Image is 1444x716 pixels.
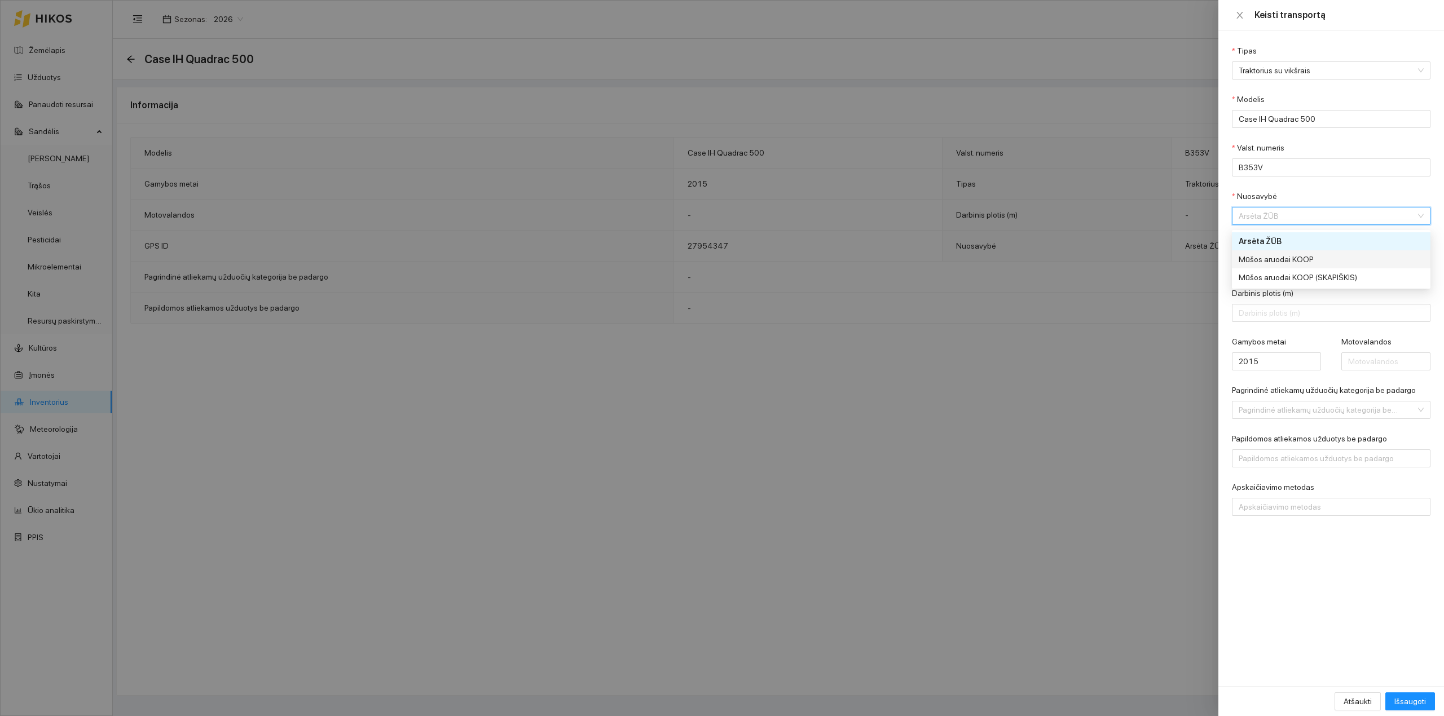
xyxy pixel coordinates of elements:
label: Nuosavybė [1232,191,1277,202]
div: Mūšos aruodai KOOP (SKAPIŠKIS) [1239,271,1408,284]
label: Motovalandos [1341,336,1392,348]
input: Motovalandos [1341,352,1430,370]
label: Apskaičiavimo metodas [1232,481,1314,493]
span: Atšaukti [1344,695,1372,708]
button: Išsaugoti [1385,692,1435,710]
span: Arsėta ŽŪB [1239,207,1408,224]
label: Gamybos metai [1232,336,1286,348]
span: close [1235,11,1244,20]
button: Close [1232,10,1248,21]
label: Pagrindinė atliekamų užduočių kategorija be padargo [1232,384,1416,396]
div: Mūšos aruodai KOOP [1239,253,1408,266]
label: Darbinis plotis (m) [1232,288,1293,299]
div: Arsėta ŽŪB [1232,232,1430,250]
label: Tipas [1232,45,1257,57]
input: Modelis [1232,110,1430,128]
label: Papildomos atliekamos užduotys be padargo [1232,433,1387,445]
input: Gamybos metai [1232,352,1321,370]
div: Mūšos aruodai KOOP (SKAPIŠKIS) [1232,268,1430,286]
input: Pagrindinė atliekamų užduočių kategorija be padargo [1239,401,1416,418]
button: Atšaukti [1335,692,1381,710]
input: Darbinis plotis (m) [1232,304,1430,322]
div: Keisti transportą [1254,9,1430,21]
input: Valst. numeris [1232,158,1430,176]
div: Mūšos aruodai KOOP [1232,250,1430,268]
label: Valst. numeris [1232,142,1284,154]
div: Arsėta ŽŪB [1239,235,1408,247]
span: Išsaugoti [1394,695,1426,708]
span: Traktorius su vikšrais [1239,62,1408,79]
label: Modelis [1232,94,1265,105]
